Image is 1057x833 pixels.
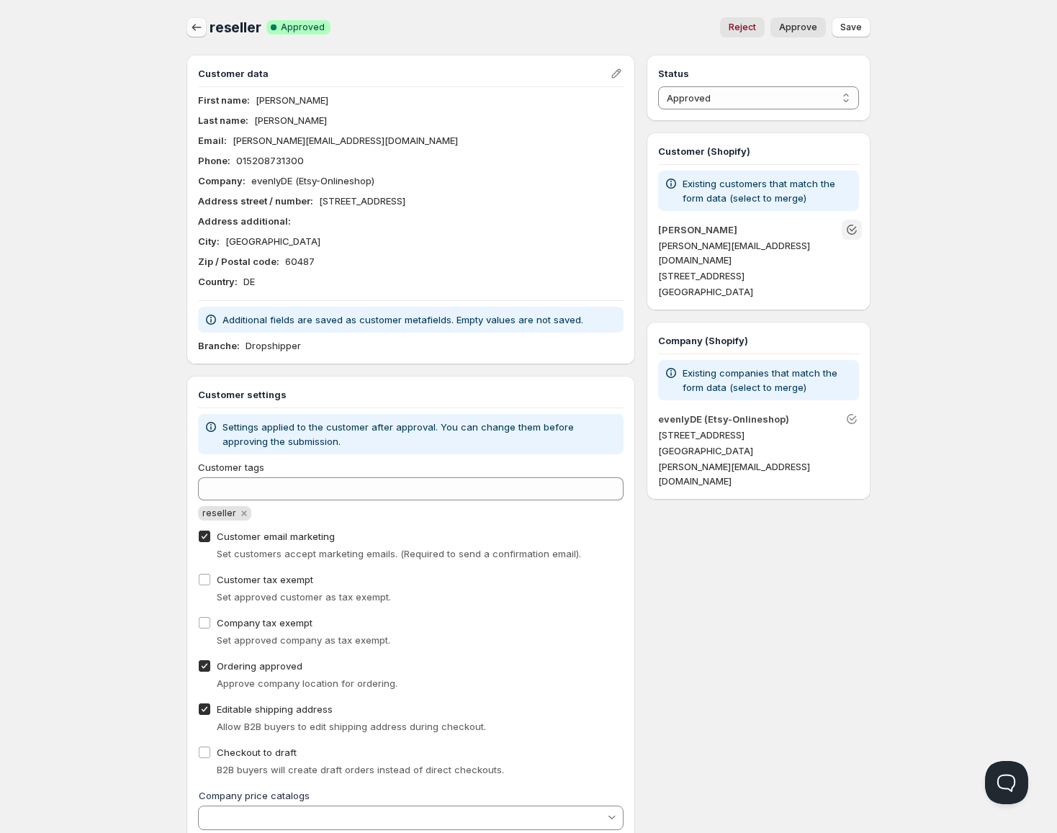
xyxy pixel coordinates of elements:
b: Address additional : [198,215,291,227]
iframe: Help Scout Beacon - Open [985,761,1028,804]
label: Company price catalogs [199,790,310,801]
h3: Status [658,66,859,81]
p: Settings applied to the customer after approval. You can change them before approving the submiss... [222,420,618,449]
p: [PERSON_NAME][EMAIL_ADDRESS][DOMAIN_NAME] [658,459,859,488]
p: [STREET_ADDRESS] [319,194,405,208]
p: [PERSON_NAME] [256,93,328,107]
b: Address street / number : [198,195,313,207]
span: reseller [202,508,236,518]
span: Checkout to draft [217,747,297,758]
p: [PERSON_NAME][EMAIL_ADDRESS][DOMAIN_NAME] [233,133,458,148]
p: [GEOGRAPHIC_DATA] [225,234,320,248]
p: evenlyDE (Etsy-Onlineshop) [251,174,374,188]
p: 015208731300 [236,153,304,168]
h3: Customer settings [198,387,624,402]
b: Phone : [198,155,230,166]
span: Customer tags [198,461,264,473]
h3: Company (Shopify) [658,333,859,348]
span: [STREET_ADDRESS] [658,429,745,441]
button: Approve [770,17,826,37]
button: Unlink [842,220,862,240]
span: Set customers accept marketing emails. (Required to send a confirmation email). [217,548,581,559]
span: Set approved company as tax exempt. [217,634,390,646]
b: Email : [198,135,227,146]
p: Dropshipper [246,338,301,353]
a: [PERSON_NAME] [658,224,737,235]
span: Save [840,22,862,33]
b: Last name : [198,114,248,126]
p: Additional fields are saved as customer metafields. Empty values are not saved. [222,312,583,327]
a: evenlyDE (Etsy-Onlineshop) [658,413,789,425]
b: Zip / Postal code : [198,256,279,267]
button: Reject [720,17,765,37]
span: [GEOGRAPHIC_DATA] [658,286,753,297]
span: reseller [210,19,261,36]
h3: Customer data [198,66,609,81]
b: Branche : [198,340,240,351]
b: Country : [198,276,238,287]
b: City : [198,235,220,247]
span: [STREET_ADDRESS] [658,270,745,282]
span: [GEOGRAPHIC_DATA] [658,445,753,456]
span: Customer tax exempt [217,574,313,585]
span: Approved [281,22,325,33]
h3: Customer (Shopify) [658,144,859,158]
p: DE [243,274,255,289]
b: First name : [198,94,250,106]
span: Approve company location for ordering. [217,677,397,689]
span: B2B buyers will create draft orders instead of direct checkouts. [217,764,504,775]
span: Ordering approved [217,660,302,672]
span: Company tax exempt [217,617,312,629]
p: Existing customers that match the form data (select to merge) [683,176,853,205]
button: Edit [606,63,626,84]
span: Set approved customer as tax exempt. [217,591,391,603]
p: [PERSON_NAME] [254,113,327,127]
p: [PERSON_NAME][EMAIL_ADDRESS][DOMAIN_NAME] [658,238,859,267]
span: Reject [729,22,756,33]
span: Approve [779,22,817,33]
button: Save [832,17,871,37]
p: 60487 [285,254,315,269]
button: Unlink [842,409,862,429]
b: Company : [198,175,246,186]
button: Remove reseller [238,507,251,520]
span: Customer email marketing [217,531,335,542]
span: Editable shipping address [217,703,333,715]
span: Allow B2B buyers to edit shipping address during checkout. [217,721,486,732]
p: Existing companies that match the form data (select to merge) [683,366,853,395]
